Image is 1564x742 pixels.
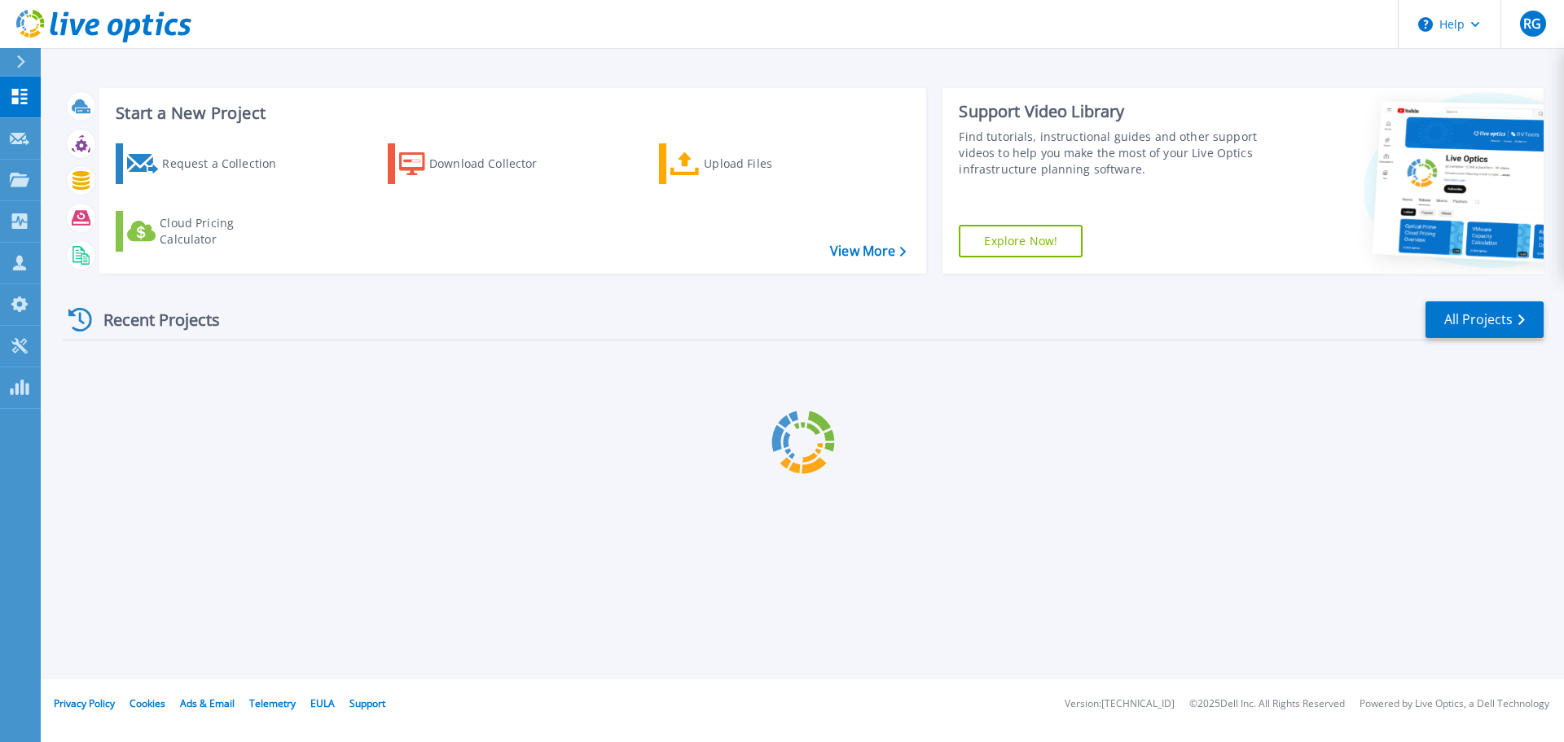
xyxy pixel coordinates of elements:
a: View More [830,244,906,259]
li: Powered by Live Optics, a Dell Technology [1360,699,1549,709]
a: Download Collector [388,143,569,184]
a: Privacy Policy [54,696,115,710]
div: Download Collector [429,147,560,180]
div: Support Video Library [959,101,1265,122]
a: Cookies [130,696,165,710]
a: Cloud Pricing Calculator [116,211,297,252]
h3: Start a New Project [116,104,906,122]
a: Request a Collection [116,143,297,184]
a: EULA [310,696,335,710]
div: Cloud Pricing Calculator [160,215,290,248]
li: © 2025 Dell Inc. All Rights Reserved [1189,699,1345,709]
div: Upload Files [704,147,834,180]
a: Telemetry [249,696,296,710]
span: RG [1523,17,1541,30]
a: Explore Now! [959,225,1083,257]
a: Ads & Email [180,696,235,710]
div: Request a Collection [162,147,292,180]
a: Upload Files [659,143,841,184]
div: Find tutorials, instructional guides and other support videos to help you make the most of your L... [959,129,1265,178]
div: Recent Projects [63,300,242,340]
a: Support [349,696,385,710]
li: Version: [TECHNICAL_ID] [1065,699,1175,709]
a: All Projects [1426,301,1544,338]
